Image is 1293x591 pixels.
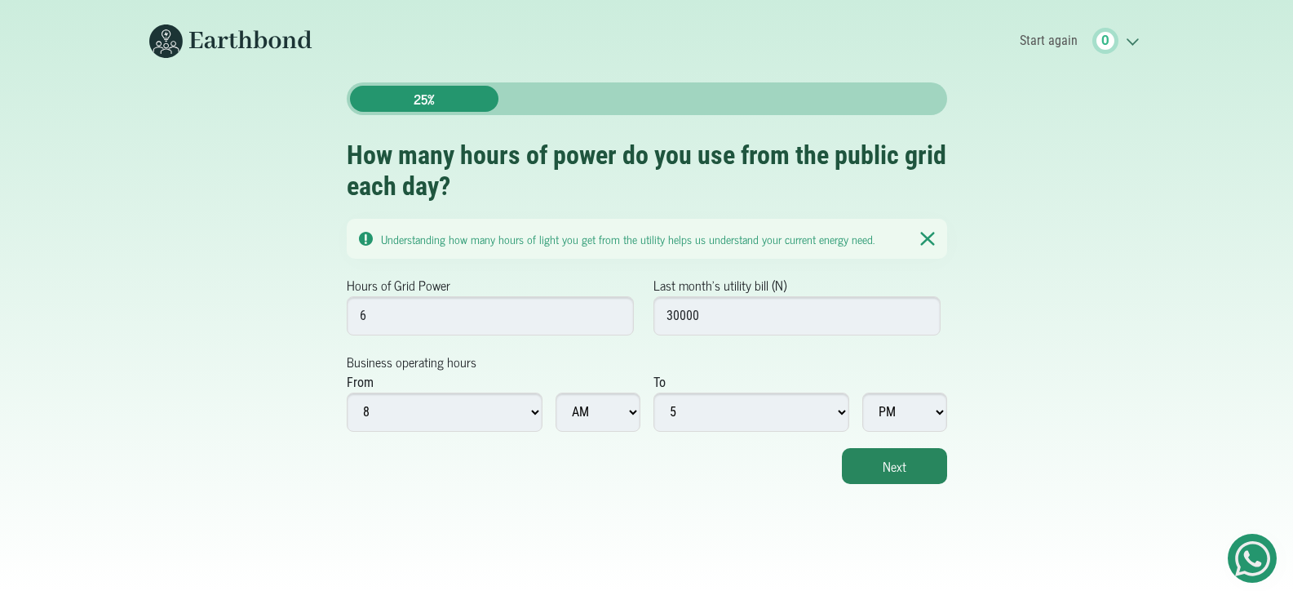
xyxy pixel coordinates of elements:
a: Start again [1014,27,1083,55]
div: From [347,373,374,393]
label: Hours of Grid Power [347,275,450,295]
img: Earthbond's long logo for desktop view [149,24,312,58]
button: Next [842,448,947,484]
img: Notication Pane Caution Icon [359,232,373,246]
small: Understanding how many hours of light you get from the utility helps us understand your current e... [381,229,875,248]
label: Last month's utility bill (N) [653,275,786,295]
input: 5 [347,296,635,335]
img: Notication Pane Close Icon [920,231,934,247]
div: 25% [350,86,498,112]
h2: How many hours of power do you use from the public grid each day? [347,140,947,202]
img: Get Started On Earthbond Via Whatsapp [1235,541,1270,576]
div: To [653,373,666,393]
label: Business operating hours [347,352,476,371]
span: O [1101,31,1109,51]
input: 15000 [653,296,941,335]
